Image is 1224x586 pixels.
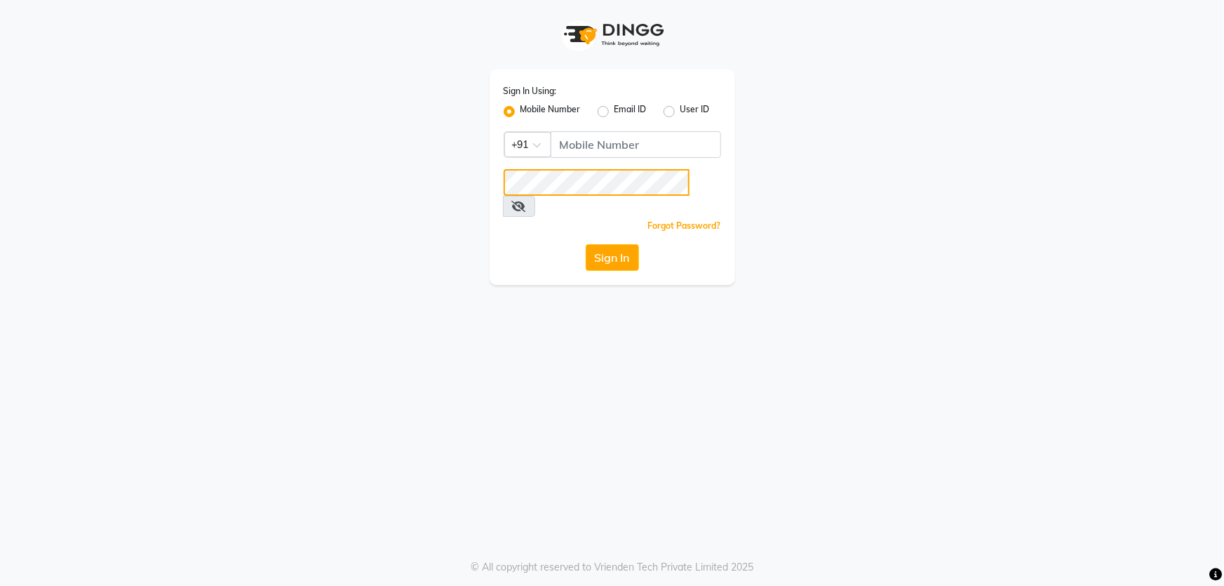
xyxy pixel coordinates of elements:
label: User ID [680,103,710,120]
label: Mobile Number [520,103,581,120]
button: Sign In [586,244,639,271]
img: logo1.svg [556,14,668,55]
a: Forgot Password? [648,220,721,231]
input: Username [551,131,721,158]
input: Username [504,169,690,196]
label: Sign In Using: [504,85,557,98]
label: Email ID [614,103,647,120]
